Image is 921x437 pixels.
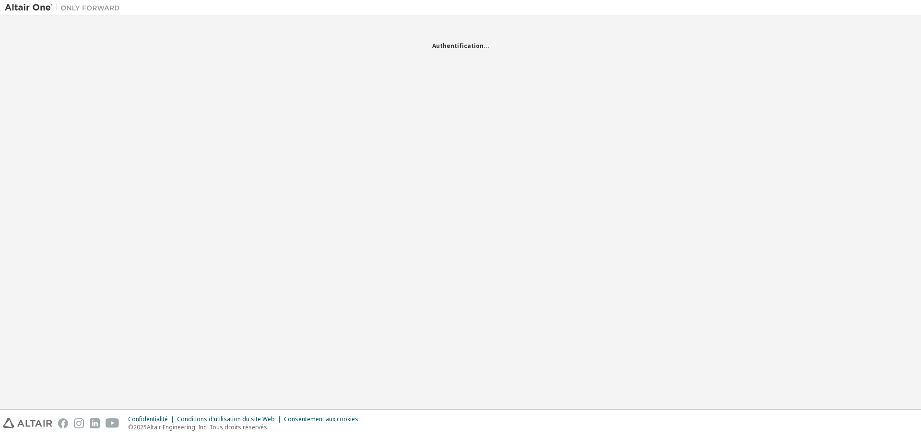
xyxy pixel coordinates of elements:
font: Confidentialité [128,415,168,423]
font: Authentification... [432,42,489,50]
img: youtube.svg [106,418,119,428]
font: 2025 [133,423,147,431]
font: Conditions d'utilisation du site Web [177,415,275,423]
font: © [128,423,133,431]
font: Consentement aux cookies [284,415,358,423]
font: Altair Engineering, Inc. Tous droits réservés. [147,423,269,431]
img: linkedin.svg [90,418,100,428]
img: altair_logo.svg [3,418,52,428]
img: instagram.svg [74,418,84,428]
img: facebook.svg [58,418,68,428]
img: Altaïr Un [5,3,125,12]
